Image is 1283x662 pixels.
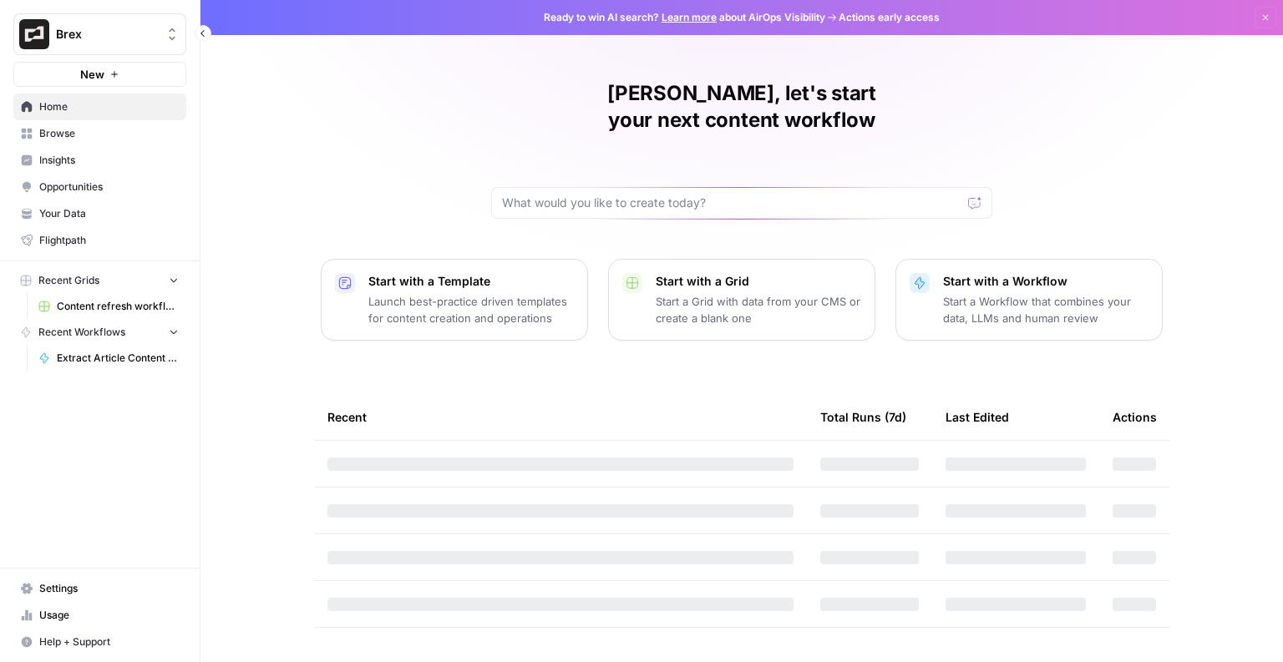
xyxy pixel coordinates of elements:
div: Actions [1113,394,1157,440]
a: Home [13,93,186,120]
span: Ready to win AI search? about AirOps Visibility [544,10,825,25]
button: Recent Workflows [13,320,186,345]
a: Extract Article Content v.2 [31,345,186,371]
span: Actions early access [839,10,940,25]
a: Content refresh workflow [31,293,186,320]
p: Start with a Template [368,273,574,290]
button: Workspace: Brex [13,13,186,55]
button: Start with a GridStart a Grid with data from your CMS or create a blank one [608,259,875,341]
div: Recent [327,394,794,440]
a: Learn more [662,11,717,23]
a: Browse [13,120,186,147]
a: Flightpath [13,227,186,254]
p: Start a Grid with data from your CMS or create a blank one [656,293,861,326]
span: Flightpath [39,233,179,248]
div: Last Edited [946,394,1009,440]
button: Start with a WorkflowStart a Workflow that combines your data, LLMs and human review [895,259,1163,341]
span: Extract Article Content v.2 [57,351,179,366]
h1: [PERSON_NAME], let's start your next content workflow [491,80,992,134]
a: Insights [13,147,186,174]
a: Your Data [13,200,186,227]
span: Your Data [39,206,179,221]
span: Recent Grids [38,273,99,288]
button: New [13,62,186,87]
span: Usage [39,608,179,623]
a: Usage [13,602,186,629]
span: Help + Support [39,634,179,649]
p: Start with a Workflow [943,273,1149,290]
p: Start with a Grid [656,273,861,290]
span: Brex [56,26,157,43]
span: Recent Workflows [38,325,125,340]
button: Help + Support [13,629,186,655]
button: Start with a TemplateLaunch best-practice driven templates for content creation and operations [321,259,588,341]
span: Settings [39,581,179,596]
p: Launch best-practice driven templates for content creation and operations [368,293,574,326]
span: Home [39,99,179,114]
span: New [80,66,104,83]
img: Brex Logo [19,19,49,49]
button: Recent Grids [13,268,186,293]
p: Start a Workflow that combines your data, LLMs and human review [943,293,1149,326]
div: Total Runs (7d) [820,394,906,440]
span: Opportunities [39,179,179,195]
a: Settings [13,575,186,602]
span: Content refresh workflow [57,299,179,314]
span: Browse [39,126,179,141]
span: Insights [39,153,179,168]
input: What would you like to create today? [502,195,961,211]
a: Opportunities [13,174,186,200]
